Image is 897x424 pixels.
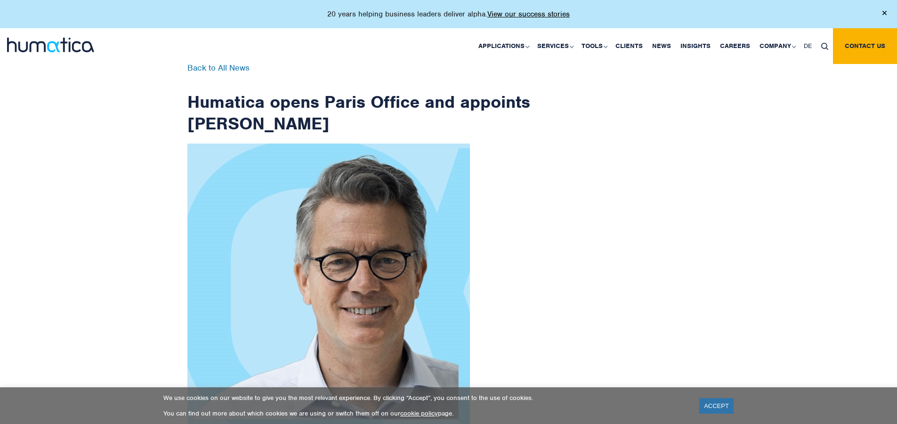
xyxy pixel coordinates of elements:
a: DE [799,28,816,64]
a: Tools [577,28,611,64]
a: Clients [611,28,647,64]
a: Back to All News [187,63,250,73]
a: View our success stories [487,9,570,19]
a: Company [755,28,799,64]
a: Applications [474,28,533,64]
img: search_icon [821,43,828,50]
h1: Humatica opens Paris Office and appoints [PERSON_NAME] [187,64,531,134]
a: ACCEPT [699,398,734,414]
a: Contact us [833,28,897,64]
p: We use cookies on our website to give you the most relevant experience. By clicking “Accept”, you... [163,394,687,402]
p: You can find out more about which cookies we are using or switch them off on our page. [163,409,687,417]
a: Careers [715,28,755,64]
a: cookie policy [400,409,438,417]
a: News [647,28,676,64]
p: 20 years helping business leaders deliver alpha. [327,9,570,19]
span: DE [804,42,812,50]
a: Services [533,28,577,64]
img: logo [7,38,94,52]
a: Insights [676,28,715,64]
